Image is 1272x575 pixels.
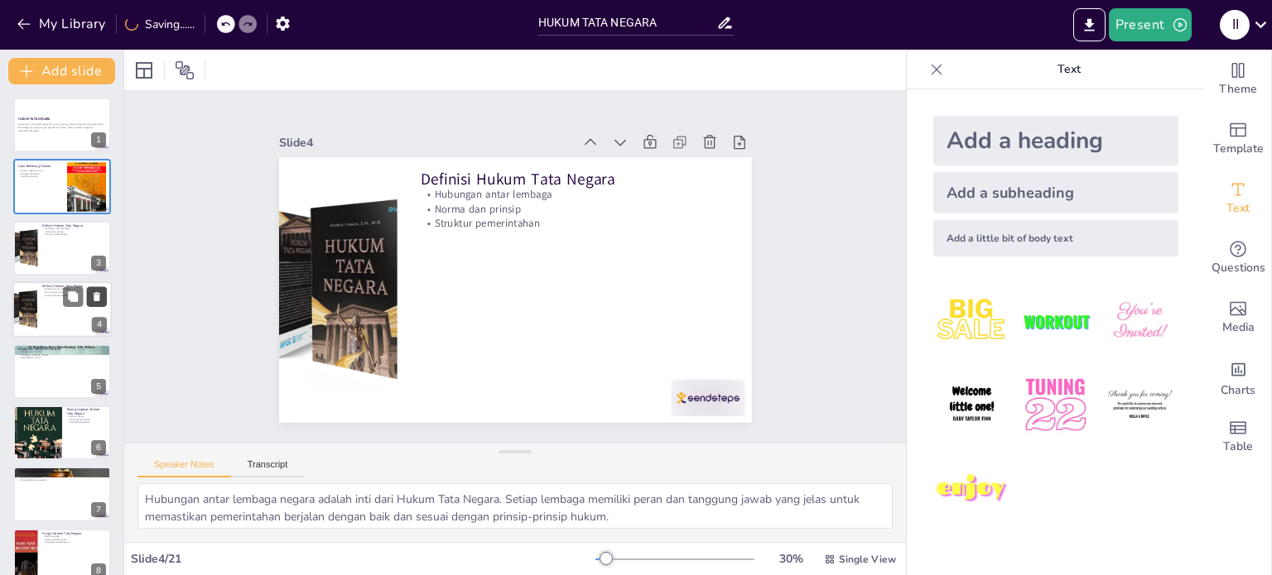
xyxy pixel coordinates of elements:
[13,344,111,399] div: 5
[1017,283,1094,360] img: 2.jpeg
[137,459,231,477] button: Speaker Notes
[42,540,106,544] p: Penggerak pembangunan
[8,58,115,84] button: Add slide
[1213,140,1264,158] span: Template
[42,534,106,538] p: Alat ketertiban
[1205,109,1271,169] div: Add ready made slides
[42,538,106,541] p: Sarana keadilan sosial
[1223,438,1253,456] span: Table
[13,467,111,521] div: 7
[1109,8,1192,41] button: Present
[1073,8,1106,41] button: Export to PowerPoint
[91,440,106,455] div: 6
[67,414,106,418] p: Bentuk negara
[87,287,107,307] button: Delete Slide
[1205,407,1271,467] div: Add a table
[42,530,106,535] p: Fungsi Hukum Tata Negara
[411,231,627,469] p: Norma dan prinsip
[1226,199,1250,218] span: Text
[13,405,111,460] div: 6
[91,194,106,209] div: 2
[13,159,111,213] div: 2
[18,123,106,129] p: Presentasi ini membahas pengertian, ruang lingkup, tujuan, fungsi, dan asas-asas Hukum Tata Negar...
[1205,50,1271,109] div: Change the overall theme
[137,483,893,529] textarea: Hubungan antar lembaga negara adalah inti dari Hukum Tata Negara. Setiap lembaga memiliki peran d...
[125,17,195,32] div: Saving......
[131,551,595,567] div: Slide 4 / 21
[18,479,106,482] p: Mengakrabkan masyarakat
[42,284,107,289] p: Definisi Hukum Tata Negara
[18,346,106,351] p: Pengertian Menurut Para Ahli
[92,318,107,333] div: 4
[42,230,106,233] p: Norma dan prinsip
[42,288,107,291] p: Hubungan antar lembaga
[771,551,811,567] div: 30 %
[12,11,113,37] button: My Library
[1220,10,1250,40] div: i i
[175,60,195,80] span: Position
[1017,367,1094,443] img: 5.jpeg
[13,221,111,276] div: 3
[91,379,106,394] div: 5
[1220,8,1250,41] button: i i
[422,240,638,478] p: Hubungan antar lembaga
[231,459,305,477] button: Transcript
[933,172,1178,213] div: Add a subheading
[18,469,106,474] p: Tujuan Hukum Tata Negara
[18,175,62,178] p: Perlindungan hak
[18,163,62,168] p: Latar Belakang Hukum
[18,171,62,175] p: Menjaga ketertiban
[1205,228,1271,288] div: Get real-time input from your audience
[131,57,157,84] div: Layout
[933,367,1010,443] img: 4.jpeg
[18,350,106,353] p: Pendapat Van der Pot
[42,233,106,237] p: Struktur pemerintahan
[67,407,106,416] p: Ruang Lingkup Hukum Tata Negara
[933,220,1178,256] div: Add a little bit of body text
[1205,288,1271,347] div: Add images, graphics, shapes or video
[538,11,716,35] input: Insert title
[1101,283,1178,360] img: 3.jpeg
[18,169,62,172] p: Hukum sebagai norma
[430,248,652,491] p: Definisi Hukum Tata Negara
[42,227,106,230] p: Hubungan antar lembaga
[933,451,1010,528] img: 7.jpeg
[42,223,106,228] p: Definisi Hukum Tata Negara
[12,281,112,338] div: 4
[18,476,106,479] p: Mendorong kesadaran
[18,129,106,132] p: Generated with [URL]
[91,132,106,147] div: 1
[91,256,106,271] div: 3
[933,116,1178,165] div: Add a heading
[399,221,615,459] p: Struktur pemerintahan
[42,291,107,295] p: Norma dan prinsip
[18,117,50,122] strong: HUKUM TATA NEGARA
[18,356,106,359] p: Kompleksitas hukum
[91,502,106,517] div: 7
[1221,381,1255,400] span: Charts
[950,50,1188,89] p: Text
[1101,367,1178,443] img: 6.jpeg
[67,418,106,421] p: Sistem pemerintahan
[839,553,896,566] span: Single View
[1212,259,1265,277] span: Questions
[13,98,111,152] div: 1
[1205,169,1271,228] div: Add text boxes
[933,283,1010,360] img: 1.jpeg
[1205,347,1271,407] div: Add charts and graphs
[1219,80,1257,98] span: Theme
[1222,319,1255,337] span: Media
[18,353,106,357] p: Pandangan [PERSON_NAME]
[63,287,83,307] button: Duplicate Slide
[67,421,106,424] p: Hak ketatanegaraan
[42,295,107,298] p: Struktur pemerintahan
[18,473,106,477] p: Menyebarluaskan pemahaman
[563,170,771,398] div: Slide 4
